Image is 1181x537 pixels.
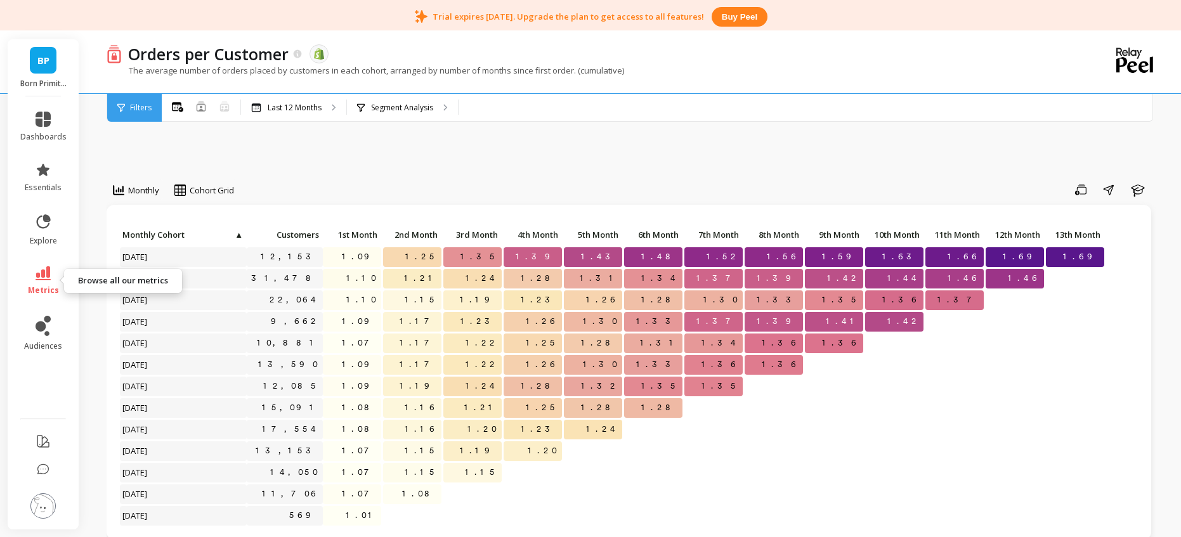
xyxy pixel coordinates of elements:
img: api.shopify.svg [313,48,325,60]
span: Filters [130,103,152,113]
span: 1.08 [339,398,381,417]
span: 1.34 [699,333,743,353]
span: 1.46 [945,269,984,288]
div: Toggle SortBy [322,226,382,245]
span: 1.35 [699,377,743,396]
span: 7th Month [687,230,739,240]
p: 6th Month [624,226,682,243]
span: dashboards [20,132,67,142]
span: 1.24 [463,377,502,396]
p: 8th Month [745,226,803,243]
a: 12,085 [261,377,323,396]
span: 1.69 [1000,247,1044,266]
span: 1.34 [639,269,682,288]
span: 1.33 [754,290,803,309]
span: 1.15 [402,463,441,482]
span: 1.30 [580,355,622,374]
span: [DATE] [120,506,151,525]
span: 1.23 [518,420,562,439]
span: 1.42 [825,269,863,288]
img: profile picture [30,493,56,519]
a: 10,881 [254,333,323,353]
p: 11th Month [925,226,984,243]
div: Toggle SortBy [246,226,306,245]
span: 9th Month [807,230,859,240]
span: 1.20 [525,441,562,460]
span: 1.59 [819,247,863,266]
p: 1st Month [323,226,381,243]
span: 1.39 [513,247,562,266]
span: 1.23 [518,290,562,309]
span: 1.22 [463,355,502,374]
span: 1.35 [639,377,682,396]
span: Monthly [128,184,159,197]
p: The average number of orders placed by customers in each cohort, arranged by number of months sin... [107,65,624,76]
span: 1.37 [694,269,743,288]
span: 1.19 [457,441,502,460]
span: 1.09 [339,377,381,396]
a: 11,706 [259,484,323,503]
span: 1.15 [402,290,441,309]
span: [DATE] [120,269,151,288]
span: 1.31 [637,333,682,353]
span: 1.41 [823,312,863,331]
span: [DATE] [120,441,151,460]
span: 1.36 [819,333,863,353]
div: Toggle SortBy [1045,226,1106,245]
span: 1.28 [518,377,562,396]
span: 1.24 [463,269,502,288]
p: Segment Analysis [371,103,433,113]
span: 1.19 [457,290,502,309]
span: 1.17 [397,333,441,353]
span: 11th Month [928,230,980,240]
p: 2nd Month [383,226,441,243]
span: 1.10 [344,269,381,288]
span: 1.28 [639,398,682,417]
span: 1.25 [403,247,441,266]
span: metrics [28,285,59,295]
span: [DATE] [120,355,151,374]
span: 1.36 [759,333,803,353]
span: 1.07 [339,484,381,503]
span: 1.16 [402,420,441,439]
div: Toggle SortBy [119,226,179,245]
a: 569 [287,506,323,525]
p: Born Primitive [20,79,67,89]
span: [DATE] [120,377,151,396]
div: Toggle SortBy [503,226,563,245]
div: Toggle SortBy [684,226,744,245]
span: Cohort Grid [190,184,234,197]
span: 1.37 [935,290,984,309]
span: 1.43 [578,247,622,266]
span: 1.66 [945,247,984,266]
span: [DATE] [120,312,151,331]
span: 13th Month [1048,230,1100,240]
p: 12th Month [986,226,1044,243]
span: 2nd Month [386,230,438,240]
span: 1.69 [1060,247,1104,266]
div: Toggle SortBy [623,226,684,245]
span: 1.36 [699,355,743,374]
div: Toggle SortBy [985,226,1045,245]
span: [DATE] [120,463,151,482]
span: 1.28 [578,333,622,353]
p: 3rd Month [443,226,502,243]
span: 1.26 [523,355,562,374]
span: 1.31 [577,269,622,288]
span: 1.22 [463,333,502,353]
span: 12th Month [988,230,1040,240]
span: BP [37,53,49,68]
span: 1.39 [754,269,803,288]
p: Monthly Cohort [120,226,247,243]
span: 1.17 [397,355,441,374]
span: 1.56 [764,247,803,266]
span: 1.33 [634,312,682,331]
span: ▲ [233,230,243,240]
span: 1.36 [759,355,803,374]
a: 17,554 [259,420,323,439]
span: 6th Month [627,230,679,240]
span: 1.35 [458,247,502,266]
span: 1.16 [402,398,441,417]
div: Toggle SortBy [865,226,925,245]
span: 1.19 [397,377,441,396]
